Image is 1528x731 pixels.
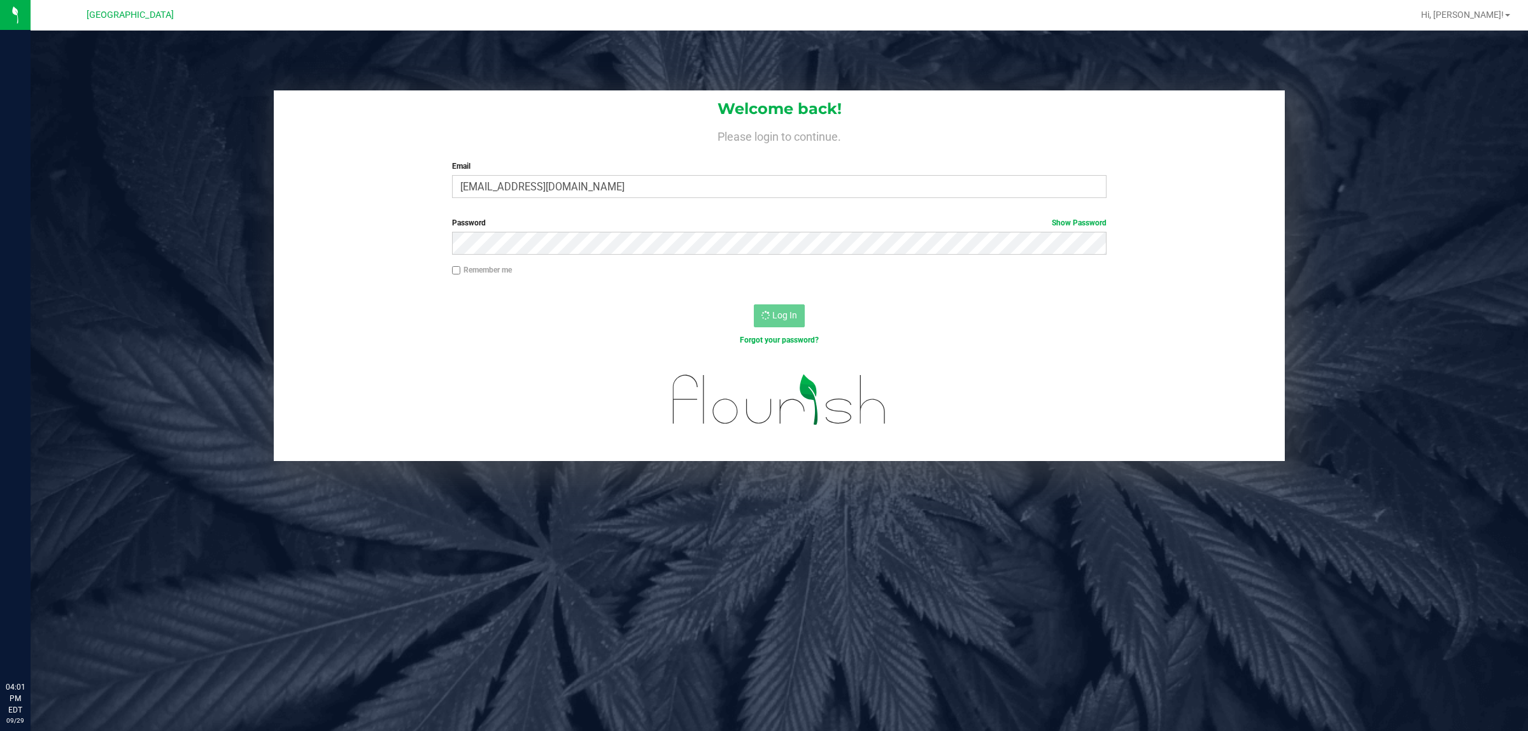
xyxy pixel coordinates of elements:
[452,266,461,275] input: Remember me
[653,359,906,441] img: flourish_logo.svg
[87,10,174,20] span: [GEOGRAPHIC_DATA]
[6,716,25,725] p: 09/29
[1052,218,1107,227] a: Show Password
[1421,10,1504,20] span: Hi, [PERSON_NAME]!
[452,264,512,276] label: Remember me
[740,336,819,344] a: Forgot your password?
[274,127,1285,143] h4: Please login to continue.
[772,310,797,320] span: Log In
[274,101,1285,117] h1: Welcome back!
[452,218,486,227] span: Password
[452,160,1107,172] label: Email
[754,304,805,327] button: Log In
[6,681,25,716] p: 04:01 PM EDT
